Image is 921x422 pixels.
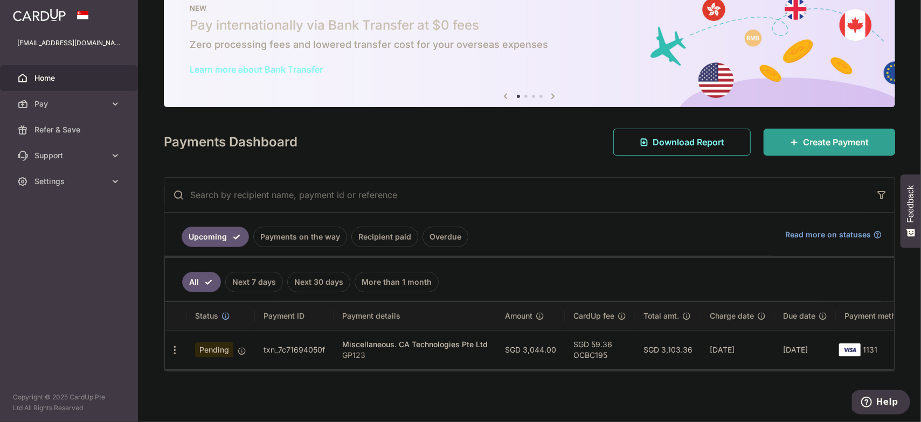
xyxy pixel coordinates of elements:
a: Next 30 days [287,272,350,292]
td: SGD 3,044.00 [496,330,565,369]
p: [EMAIL_ADDRESS][DOMAIN_NAME] [17,38,121,48]
th: Payment ID [255,302,334,330]
iframe: Opens a widget where you can find more information [852,390,910,417]
span: Total amt. [643,311,679,321]
a: All [182,272,221,292]
span: Due date [783,311,815,321]
a: Next 7 days [225,272,283,292]
h5: Pay internationally via Bank Transfer at $0 fees [190,17,869,34]
p: NEW [190,4,869,12]
h4: Payments Dashboard [164,132,297,152]
input: Search by recipient name, payment id or reference [164,178,869,212]
span: Refer & Save [34,124,106,135]
span: Pending [195,342,233,357]
span: Charge date [710,311,754,321]
span: Settings [34,176,106,187]
span: Create Payment [803,136,869,149]
td: [DATE] [774,330,836,369]
h6: Zero processing fees and lowered transfer cost for your overseas expenses [190,38,869,51]
span: CardUp fee [573,311,614,321]
span: Amount [505,311,532,321]
th: Payment details [334,302,496,330]
span: Download Report [653,136,724,149]
th: Payment method [836,302,918,330]
a: Payments on the way [253,227,347,247]
div: Miscellaneous. CA Technologies Pte Ltd [342,339,488,350]
a: Learn more about Bank Transfer [190,64,323,75]
td: txn_7c71694050f [255,330,334,369]
a: Download Report [613,129,751,156]
td: SGD 3,103.36 [635,330,701,369]
a: Read more on statuses [785,229,882,240]
p: GP123 [342,350,488,361]
td: [DATE] [701,330,774,369]
a: Upcoming [182,227,249,247]
span: Pay [34,99,106,109]
span: Support [34,150,106,161]
a: Overdue [423,227,468,247]
span: Status [195,311,218,321]
img: CardUp [13,9,66,22]
a: More than 1 month [355,272,439,292]
td: SGD 59.36 OCBC195 [565,330,635,369]
button: Feedback - Show survey [901,174,921,248]
span: Feedback [906,185,916,223]
a: Create Payment [764,129,895,156]
span: 1131 [863,345,877,354]
span: Home [34,73,106,83]
span: Read more on statuses [785,229,871,240]
a: Recipient paid [351,227,418,247]
img: Bank Card [839,343,861,356]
